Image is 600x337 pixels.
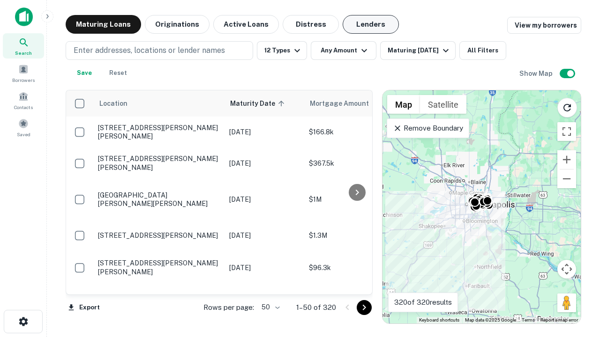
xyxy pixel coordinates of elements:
img: capitalize-icon.png [15,7,33,26]
a: Borrowers [3,60,44,86]
button: Lenders [343,15,399,34]
a: Terms (opens in new tab) [522,317,535,322]
span: Maturity Date [230,98,287,109]
button: Zoom out [557,169,576,188]
p: [GEOGRAPHIC_DATA][PERSON_NAME][PERSON_NAME] [98,191,220,208]
button: Reset [103,64,133,82]
p: [DATE] [229,158,300,168]
th: Location [93,90,225,117]
button: Export [66,300,102,315]
span: Borrowers [12,76,35,84]
span: Location [99,98,127,109]
button: Keyboard shortcuts [419,317,459,323]
span: Saved [17,131,30,138]
p: $96.3k [309,263,403,273]
a: Search [3,33,44,59]
h6: Show Map [519,68,554,79]
p: [DATE] [229,230,300,241]
p: $166.8k [309,127,403,137]
p: Remove Boundary [393,123,463,134]
span: Mortgage Amount [310,98,381,109]
button: Drag Pegman onto the map to open Street View [557,293,576,312]
button: Maturing [DATE] [380,41,456,60]
p: $1M [309,194,403,205]
div: 0 0 [382,90,581,323]
span: Contacts [14,103,33,111]
p: [DATE] [229,194,300,205]
p: [STREET_ADDRESS][PERSON_NAME][PERSON_NAME] [98,154,220,171]
div: 50 [258,300,281,314]
p: [STREET_ADDRESS][PERSON_NAME][PERSON_NAME] [98,259,220,276]
button: Zoom in [557,150,576,169]
p: 1–50 of 320 [296,302,336,313]
button: Save your search to get updates of matches that match your search criteria. [69,64,99,82]
p: $367.5k [309,158,403,168]
button: Any Amount [311,41,376,60]
th: Mortgage Amount [304,90,407,117]
button: Show street map [387,95,420,114]
p: [STREET_ADDRESS][PERSON_NAME] [98,231,220,240]
button: Maturing Loans [66,15,141,34]
div: Maturing [DATE] [388,45,451,56]
button: Reload search area [557,98,577,117]
p: Enter addresses, locations or lender names [74,45,225,56]
button: Toggle fullscreen view [557,122,576,141]
th: Maturity Date [225,90,304,117]
button: 12 Types [257,41,307,60]
button: Active Loans [213,15,279,34]
button: All Filters [459,41,506,60]
p: [STREET_ADDRESS][PERSON_NAME][PERSON_NAME] [98,124,220,140]
button: Distress [283,15,339,34]
p: [DATE] [229,263,300,273]
a: Contacts [3,88,44,113]
p: [DATE] [229,294,300,305]
span: Map data ©2025 Google [465,317,516,322]
button: Show satellite imagery [420,95,466,114]
iframe: Chat Widget [553,232,600,277]
p: $228k [309,294,403,305]
p: 320 of 320 results [394,297,452,308]
span: Search [15,49,32,57]
p: [DATE] [229,127,300,137]
a: Report a map error [540,317,578,322]
a: Saved [3,115,44,140]
button: Originations [145,15,210,34]
p: Rows per page: [203,302,254,313]
a: Open this area in Google Maps (opens a new window) [385,311,416,323]
p: $1.3M [309,230,403,241]
button: Go to next page [357,300,372,315]
img: Google [385,311,416,323]
a: View my borrowers [507,17,581,34]
button: Enter addresses, locations or lender names [66,41,253,60]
